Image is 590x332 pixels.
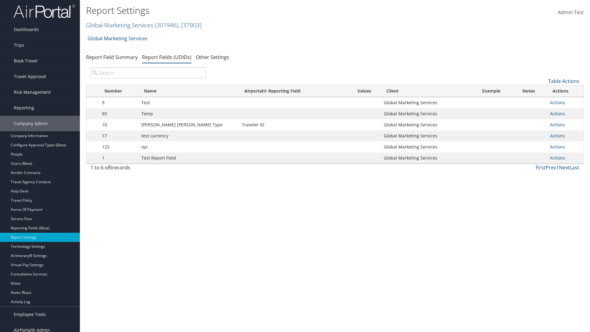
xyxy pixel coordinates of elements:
td: Global Marketing Services [381,152,477,164]
td: Global Marketing Services [381,141,477,152]
th: Airportal&reg; Reporting Field [239,85,348,97]
td: Temp [138,108,239,119]
span: ( 301946 ) [155,21,178,29]
a: Actions [550,122,565,128]
th: Example [477,85,517,97]
td: 1 [99,152,138,164]
span: Trips [14,38,24,53]
a: 1 [556,164,559,171]
td: 93 [99,108,138,119]
th: Actions [547,85,584,97]
span: Dashboards [14,22,39,37]
td: 123 [99,141,138,152]
td: Test [138,97,239,108]
td: 17 [99,130,138,141]
span: Employee Tools [14,307,46,322]
span: Reporting [14,100,34,116]
td: [PERSON_NAME] [PERSON_NAME] Type [138,119,239,130]
td: Global Marketing Services [381,108,477,119]
span: 6 [109,164,112,171]
td: Global Marketing Services [381,119,477,130]
th: Name [138,85,239,97]
a: Report Fields (UDIDs) [142,54,191,61]
a: Next [559,164,570,171]
td: 9 [99,97,138,108]
span: , [ 37903 ] [178,21,202,29]
a: Prev [546,164,556,171]
td: Traveler ID [239,119,348,130]
td: 10 [99,119,138,130]
div: 1 to 6 of records [91,164,206,174]
a: Global Marketing Services [86,21,202,29]
td: Global Marketing Services [381,130,477,141]
a: Actions [550,133,565,139]
span: Travel Approval [14,69,46,84]
span: Book Travel [14,53,37,69]
a: Actions [550,155,565,161]
a: Table Actions [548,78,579,85]
span: Company Admin [14,116,48,131]
span: Risk Management [14,85,51,100]
input: Search [91,67,206,78]
td: xyz [138,141,239,152]
th: : activate to sort column descending [86,85,99,97]
a: Actions [550,144,565,150]
th: Notes [517,85,547,97]
a: Admin Test [558,3,584,22]
th: Number [99,85,138,97]
span: Admin Test [558,9,584,16]
h1: Report Settings [86,4,418,17]
th: Client [381,85,477,97]
img: airportal-logo.png [14,4,75,18]
a: Actions [550,100,565,105]
a: Last [570,164,579,171]
th: Values [348,85,381,97]
td: Test Report Field [138,152,239,164]
a: Report Field Summary [86,54,138,61]
a: Other Settings [196,54,229,61]
td: test currency [138,130,239,141]
a: Global Marketing Services [88,32,147,45]
a: Actions [550,111,565,117]
td: Global Marketing Services [381,97,477,108]
a: First [536,164,546,171]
